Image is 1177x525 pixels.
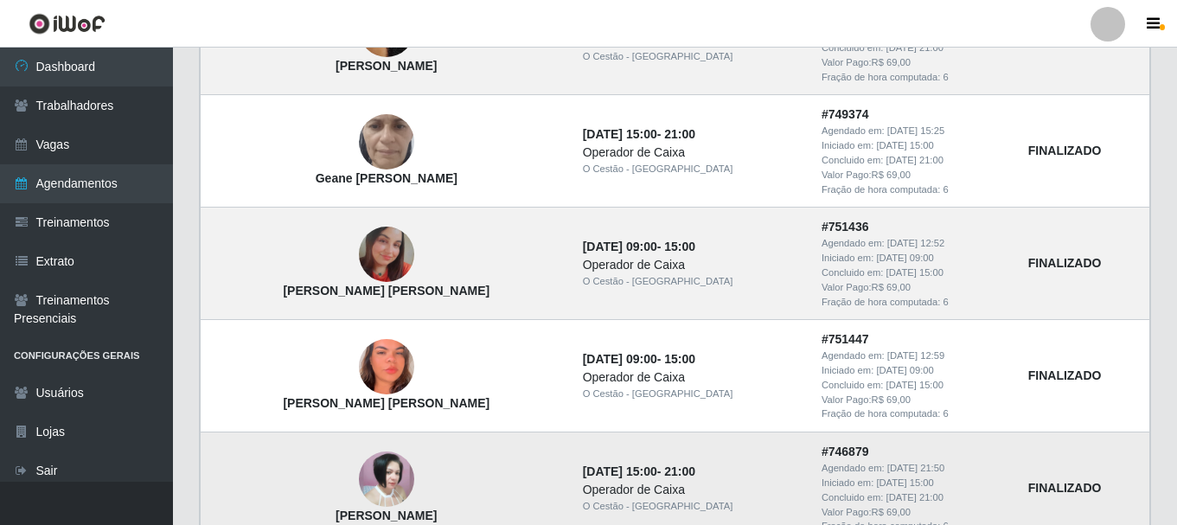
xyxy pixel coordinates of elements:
strong: # 749374 [822,107,869,121]
time: [DATE] 15:00 [583,464,657,478]
strong: [PERSON_NAME] [336,59,437,73]
div: Concluido em: [822,266,1007,280]
img: Renata Kelly da Silva Reis Maia [359,307,414,427]
time: [DATE] 21:00 [886,155,944,165]
div: Concluido em: [822,378,1007,393]
div: Valor Pago: R$ 69,00 [822,55,1007,70]
time: [DATE] 15:00 [583,127,657,141]
div: Agendado em: [822,124,1007,138]
time: 21:00 [664,127,695,141]
time: 15:00 [664,240,695,253]
div: Valor Pago: R$ 69,00 [822,393,1007,407]
div: Operador de Caixa [583,481,801,499]
div: Fração de hora computada: 6 [822,295,1007,310]
time: [DATE] 21:00 [886,42,944,53]
strong: # 751436 [822,220,869,234]
strong: # 746879 [822,445,869,458]
div: Valor Pago: R$ 69,00 [822,280,1007,295]
time: [DATE] 15:00 [876,477,933,488]
img: Elisângela Pereira Da Cruz [359,451,414,507]
time: 15:00 [664,352,695,366]
div: Operador de Caixa [583,144,801,162]
div: Iniciado em: [822,363,1007,378]
img: Geane Maria da Silva [359,80,414,203]
div: Iniciado em: [822,251,1007,266]
div: O Cestão - [GEOGRAPHIC_DATA] [583,387,801,401]
div: Fração de hora computada: 6 [822,407,1007,421]
strong: - [583,240,695,253]
time: [DATE] 12:52 [887,238,944,248]
time: [DATE] 15:25 [887,125,944,136]
div: Valor Pago: R$ 69,00 [822,168,1007,182]
strong: Geane [PERSON_NAME] [316,171,457,185]
div: Agendado em: [822,461,1007,476]
div: O Cestão - [GEOGRAPHIC_DATA] [583,162,801,176]
div: Iniciado em: [822,138,1007,153]
div: O Cestão - [GEOGRAPHIC_DATA] [583,499,801,514]
strong: # 751447 [822,332,869,346]
strong: [PERSON_NAME] [336,509,437,522]
time: [DATE] 15:00 [876,140,933,150]
time: [DATE] 09:00 [583,240,657,253]
time: [DATE] 15:00 [886,380,944,390]
div: Iniciado em: [822,476,1007,490]
div: Operador de Caixa [583,256,801,274]
time: [DATE] 21:00 [886,492,944,503]
strong: [PERSON_NAME] [PERSON_NAME] [283,284,489,298]
time: [DATE] 09:00 [876,365,933,375]
time: [DATE] 12:59 [887,350,944,361]
div: Agendado em: [822,236,1007,251]
strong: FINALIZADO [1028,481,1102,495]
strong: FINALIZADO [1028,144,1102,157]
strong: - [583,464,695,478]
div: Valor Pago: R$ 69,00 [822,505,1007,520]
time: [DATE] 21:50 [887,463,944,473]
div: Concluido em: [822,490,1007,505]
strong: FINALIZADO [1028,256,1102,270]
div: O Cestão - [GEOGRAPHIC_DATA] [583,274,801,289]
time: [DATE] 09:00 [876,253,933,263]
strong: [PERSON_NAME] [PERSON_NAME] [283,396,489,410]
div: Operador de Caixa [583,368,801,387]
img: Ana Caroline Almeida da Silva [359,227,414,282]
div: Concluido em: [822,153,1007,168]
div: Fração de hora computada: 6 [822,70,1007,85]
div: O Cestão - [GEOGRAPHIC_DATA] [583,49,801,64]
time: [DATE] 09:00 [583,352,657,366]
div: Fração de hora computada: 6 [822,182,1007,197]
div: Agendado em: [822,349,1007,363]
strong: - [583,127,695,141]
strong: FINALIZADO [1028,368,1102,382]
strong: - [583,352,695,366]
div: Concluido em: [822,41,1007,55]
img: CoreUI Logo [29,13,106,35]
time: 21:00 [664,464,695,478]
time: [DATE] 15:00 [886,267,944,278]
